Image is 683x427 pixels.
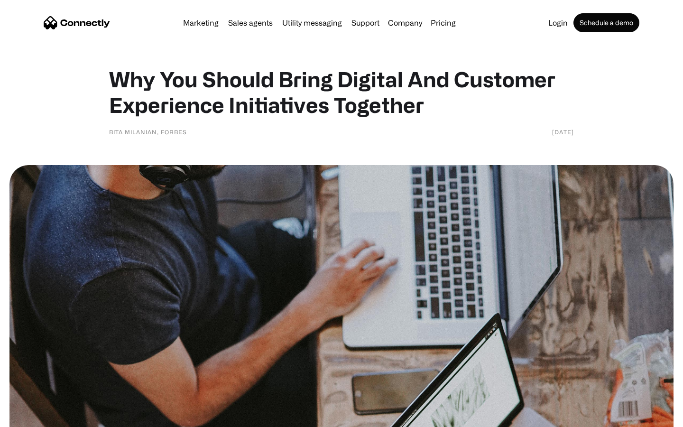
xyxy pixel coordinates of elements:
[224,19,277,27] a: Sales agents
[573,13,639,32] a: Schedule a demo
[348,19,383,27] a: Support
[552,127,574,137] div: [DATE]
[109,66,574,118] h1: Why You Should Bring Digital And Customer Experience Initiatives Together
[109,127,187,137] div: Bita Milanian, Forbes
[179,19,222,27] a: Marketing
[19,410,57,424] ul: Language list
[385,16,425,29] div: Company
[388,16,422,29] div: Company
[427,19,460,27] a: Pricing
[44,16,110,30] a: home
[9,410,57,424] aside: Language selected: English
[278,19,346,27] a: Utility messaging
[545,19,572,27] a: Login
